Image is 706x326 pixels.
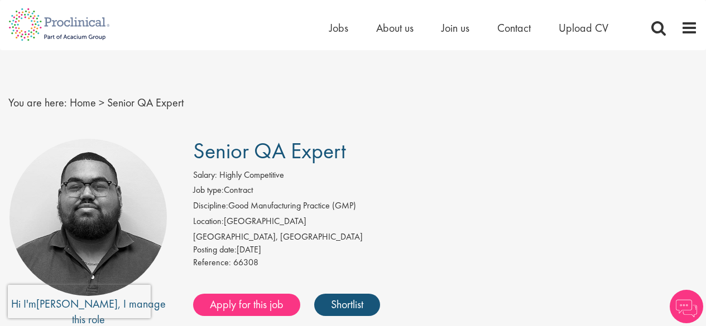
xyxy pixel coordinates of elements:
[193,184,698,200] li: Contract
[441,21,469,35] a: Join us
[670,290,703,323] img: Chatbot
[8,95,67,110] span: You are here:
[8,285,151,318] iframe: reCAPTCHA
[99,95,104,110] span: >
[314,294,380,316] a: Shortlist
[9,139,167,296] img: imeage of recruiter Ashley Bennett
[376,21,414,35] a: About us
[193,294,300,316] a: Apply for this job
[193,200,228,212] label: Discipline:
[497,21,531,35] a: Contact
[193,137,346,165] span: Senior QA Expert
[329,21,348,35] a: Jobs
[193,169,217,182] label: Salary:
[193,231,698,244] div: [GEOGRAPHIC_DATA], [GEOGRAPHIC_DATA]
[70,95,96,110] a: breadcrumb link
[107,95,184,110] span: Senior QA Expert
[193,200,698,215] li: Good Manufacturing Practice (GMP)
[233,256,258,268] span: 66308
[193,244,698,256] div: [DATE]
[193,215,698,231] li: [GEOGRAPHIC_DATA]
[193,184,224,197] label: Job type:
[193,244,237,255] span: Posting date:
[219,169,284,181] span: Highly Competitive
[193,215,224,228] label: Location:
[193,256,231,269] label: Reference:
[559,21,608,35] a: Upload CV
